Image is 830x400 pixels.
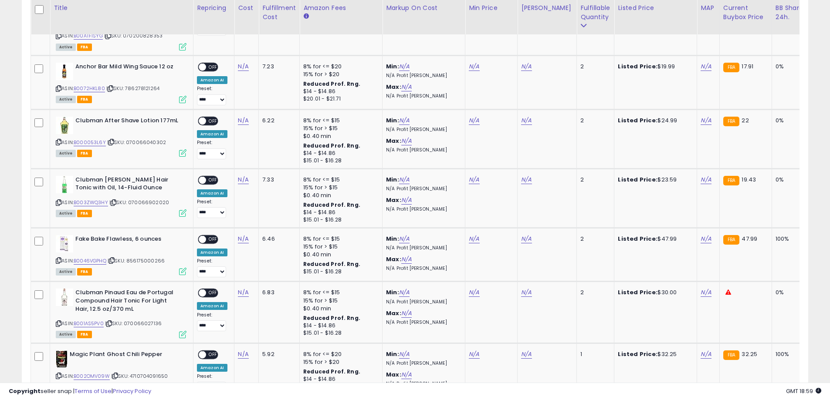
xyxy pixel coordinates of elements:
[386,175,399,184] b: Min:
[56,96,76,103] span: All listings currently available for purchase on Amazon
[303,251,376,259] div: $0.40 min
[206,235,220,243] span: OFF
[618,350,657,358] b: Listed Price:
[742,175,756,184] span: 19.43
[77,150,92,157] span: FBA
[386,350,399,358] b: Min:
[776,235,804,243] div: 100%
[580,289,607,296] div: 2
[56,117,186,156] div: ASIN:
[303,235,376,243] div: 8% for <= $15
[9,387,151,396] div: seller snap | |
[262,235,293,243] div: 6.46
[701,288,711,297] a: N/A
[742,116,749,124] span: 22
[56,289,73,306] img: 31dOX0MjrOL._SL40_.jpg
[303,216,376,224] div: $15.01 - $16.28
[56,117,73,134] img: 41tv0gTE6jL._SL40_.jpg
[401,137,412,145] a: N/A
[618,350,690,358] div: $32.25
[303,297,376,305] div: 15% for > $15
[56,176,73,193] img: 41422ZipfQL._SL40_.jpg
[56,235,73,252] img: 413lvJOULrL._SL40_.jpg
[401,83,412,91] a: N/A
[197,140,227,159] div: Preset:
[386,245,458,251] p: N/A Profit [PERSON_NAME]
[303,260,360,268] b: Reduced Prof. Rng.
[399,350,410,359] a: N/A
[303,209,376,216] div: $14 - $14.86
[75,63,181,73] b: Anchor Bar Mild Wing Sauce 12 oz
[74,139,106,146] a: B000053L6Y
[723,350,739,360] small: FBA
[197,373,227,393] div: Preset:
[303,71,376,78] div: 15% for > $20
[77,331,92,338] span: FBA
[386,319,458,326] p: N/A Profit [PERSON_NAME]
[238,350,248,359] a: N/A
[206,351,220,358] span: OFF
[386,137,401,145] b: Max:
[618,288,657,296] b: Listed Price:
[701,235,711,243] a: N/A
[723,176,739,185] small: FBA
[399,62,410,71] a: N/A
[303,329,376,337] div: $15.01 - $16.28
[386,186,458,192] p: N/A Profit [PERSON_NAME]
[401,309,412,318] a: N/A
[77,96,92,103] span: FBA
[521,116,532,125] a: N/A
[238,3,255,13] div: Cost
[386,62,399,71] b: Min:
[77,268,92,276] span: FBA
[469,62,479,71] a: N/A
[618,176,690,184] div: $23.59
[776,350,804,358] div: 100%
[386,206,458,212] p: N/A Profit [PERSON_NAME]
[618,235,690,243] div: $47.99
[386,196,401,204] b: Max:
[262,350,293,358] div: 5.92
[701,175,711,184] a: N/A
[197,312,227,332] div: Preset:
[580,350,607,358] div: 1
[74,373,110,380] a: B002OMV09W
[521,175,532,184] a: N/A
[701,62,711,71] a: N/A
[108,257,165,264] span: | SKU: 856175000266
[386,73,458,79] p: N/A Profit [PERSON_NAME]
[521,350,532,359] a: N/A
[303,176,376,184] div: 8% for <= $15
[56,350,68,368] img: 51y55-VJ+YL._SL40_.jpg
[776,3,807,22] div: BB Share 24h.
[401,196,412,205] a: N/A
[303,124,376,132] div: 15% for > $15
[701,350,711,359] a: N/A
[70,350,176,361] b: Magic Plant Ghost Chili Pepper
[469,3,514,13] div: Min Price
[786,387,821,395] span: 2025-08-12 18:59 GMT
[75,176,181,194] b: Clubman [PERSON_NAME] Hair Tonic with Oil, 14-Fluid Ounce
[618,235,657,243] b: Listed Price:
[399,116,410,125] a: N/A
[106,85,159,92] span: | SKU: 786278121264
[206,117,220,124] span: OFF
[469,235,479,243] a: N/A
[386,127,458,133] p: N/A Profit [PERSON_NAME]
[303,132,376,140] div: $0.40 min
[197,199,227,218] div: Preset:
[303,322,376,329] div: $14 - $14.86
[303,268,376,276] div: $15.01 - $16.28
[206,64,220,71] span: OFF
[75,235,181,245] b: Fake Bake Flawless, 6 ounces
[521,235,532,243] a: N/A
[386,116,399,124] b: Min:
[723,117,739,126] small: FBA
[386,360,458,366] p: N/A Profit [PERSON_NAME]
[386,83,401,91] b: Max:
[742,235,757,243] span: 47.99
[401,370,412,379] a: N/A
[618,62,657,71] b: Listed Price:
[469,175,479,184] a: N/A
[197,130,227,138] div: Amazon AI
